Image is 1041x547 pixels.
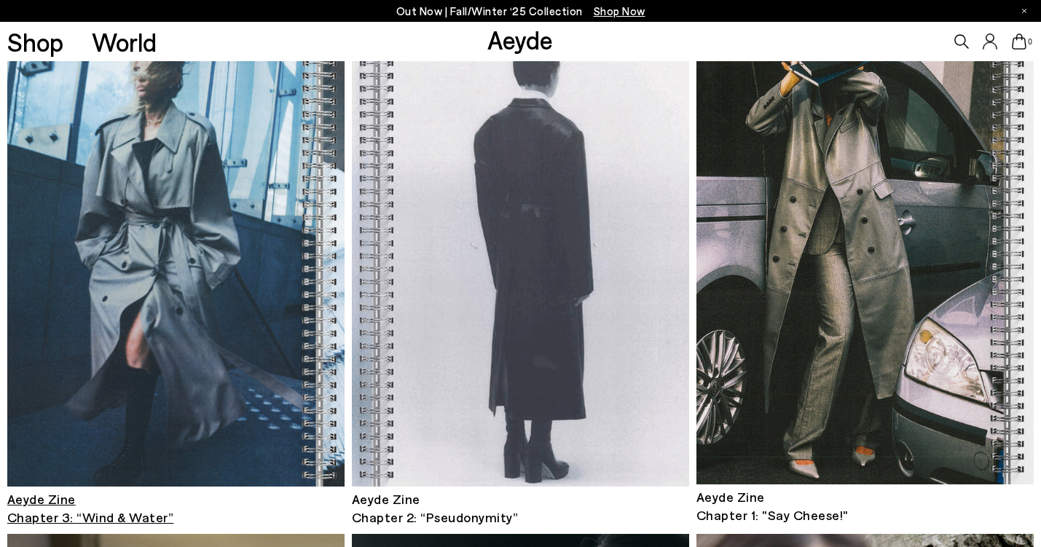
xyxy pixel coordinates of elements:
span: 0 [1026,38,1034,46]
img: cover_ebbbbb2e-b4fa-41b2-8f2b-97237f8c5950_900x.jpg [7,36,345,487]
a: 0 [1012,34,1026,50]
a: Shop [7,29,63,55]
span: Aeyde Zine Chapter 3: “Wind & Water” [7,491,174,525]
span: Aeyde Zine Chapter 1: "Say Cheese!" [696,489,849,523]
p: Out Now | Fall/Winter ‘25 Collection [396,2,645,20]
span: Navigate to /collections/new-in [594,4,645,17]
span: Aeyde Zine Chapter 2: “Pseudonymity” [352,491,519,525]
a: World [92,29,157,55]
img: cover_55da3e79-c556-416e-b70b-e2961fd64b7c_900x.jpg [352,36,689,487]
a: Aeyde ZineChapter 1: "Say Cheese!" [696,36,1034,525]
a: Aeyde [487,24,553,55]
img: magazin_900x.jpg [696,36,1034,485]
a: Aeyde ZineChapter 2: “Pseudonymity” [352,36,689,527]
a: Aeyde ZineChapter 3: “Wind & Water” [7,36,345,527]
